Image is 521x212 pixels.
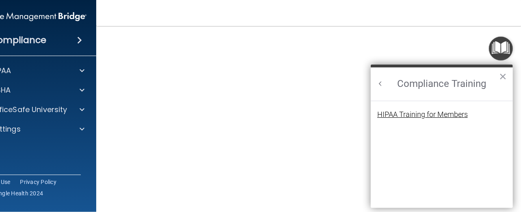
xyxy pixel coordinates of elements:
div: Resource Center [371,65,513,208]
button: Open Resource Center [489,37,513,61]
h2: Compliance Training [371,67,513,101]
button: Close [499,70,507,83]
a: Privacy Policy [20,178,57,186]
button: HIPAA Training for Members [377,111,468,118]
button: Back to Resource Center Home [376,80,385,88]
iframe: Drift Widget Chat Controller [480,156,511,187]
